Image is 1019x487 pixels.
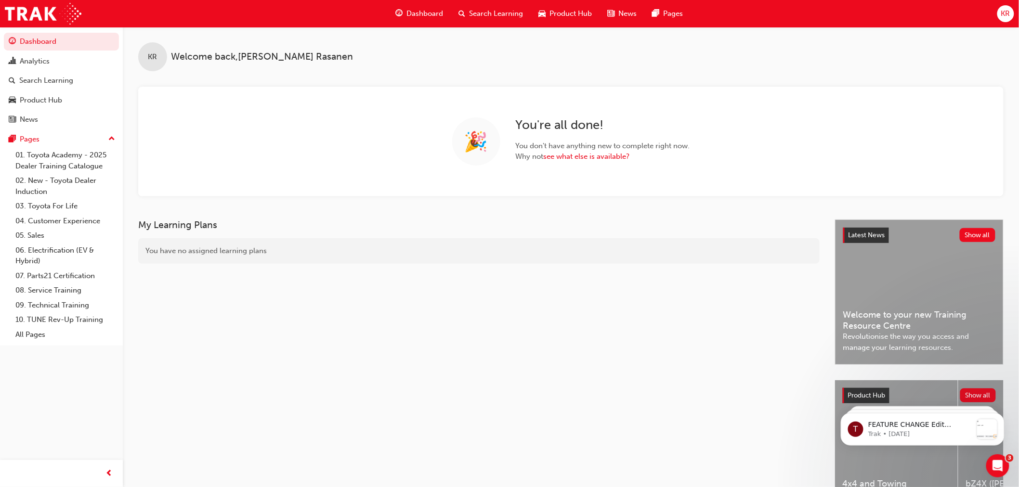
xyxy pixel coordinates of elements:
[986,454,1009,477] iframe: Intercom live chat
[516,141,690,152] span: You don ' t have anything new to complete right now.
[396,8,403,20] span: guage-icon
[664,8,683,19] span: Pages
[835,219,1004,365] a: Latest NewsShow allWelcome to your new Training Resource CentreRevolutionise the way you access a...
[12,228,119,243] a: 05. Sales
[4,111,119,128] a: News
[20,134,39,145] div: Pages
[9,57,16,66] span: chart-icon
[19,75,73,86] div: Search Learning
[849,231,885,239] span: Latest News
[843,228,995,243] a: Latest NewsShow all
[4,72,119,90] a: Search Learning
[12,312,119,327] a: 10. TUNE Rev-Up Training
[843,331,995,353] span: Revolutionise the way you access and manage your learning resources.
[12,199,119,214] a: 03. Toyota For Life
[516,151,690,162] span: Why not
[9,38,16,46] span: guage-icon
[12,269,119,283] a: 07. Parts21 Certification
[4,130,119,148] button: Pages
[4,91,119,109] a: Product Hub
[1001,8,1010,19] span: KR
[20,95,62,106] div: Product Hub
[20,56,50,67] div: Analytics
[12,298,119,313] a: 09. Technical Training
[171,51,353,63] span: Welcome back , [PERSON_NAME] Rasanen
[108,133,115,145] span: up-icon
[12,214,119,229] a: 04. Customer Experience
[848,391,886,399] span: Product Hub
[539,8,546,20] span: car-icon
[653,8,660,20] span: pages-icon
[531,4,600,24] a: car-iconProduct Hub
[12,283,119,298] a: 08. Service Training
[960,228,996,242] button: Show all
[407,8,444,19] span: Dashboard
[9,96,16,105] span: car-icon
[843,309,995,331] span: Welcome to your new Training Resource Centre
[997,5,1014,22] button: KR
[12,243,119,269] a: 06. Electrification (EV & Hybrid)
[9,77,15,85] span: search-icon
[619,8,637,19] span: News
[12,327,119,342] a: All Pages
[138,219,820,231] h3: My Learning Plans
[645,4,691,24] a: pages-iconPages
[1006,454,1014,462] span: 3
[843,388,996,403] a: Product HubShow all
[9,135,16,144] span: pages-icon
[826,394,1019,461] iframe: Intercom notifications message
[550,8,592,19] span: Product Hub
[544,152,630,161] a: see what else is available?
[516,117,690,133] h2: You ' re all done!
[388,4,451,24] a: guage-iconDashboard
[106,468,113,480] span: prev-icon
[5,3,81,25] img: Trak
[9,115,16,124] span: news-icon
[451,4,531,24] a: search-iconSearch Learning
[960,388,996,402] button: Show all
[12,173,119,199] a: 02. New - Toyota Dealer Induction
[608,8,615,20] span: news-icon
[464,136,488,147] span: 🎉
[12,148,119,173] a: 01. Toyota Academy - 2025 Dealer Training Catalogue
[470,8,523,19] span: Search Learning
[4,33,119,51] a: Dashboard
[600,4,645,24] a: news-iconNews
[4,52,119,70] a: Analytics
[148,51,157,63] span: KR
[459,8,466,20] span: search-icon
[138,238,820,264] div: You have no assigned learning plans
[20,114,38,125] div: News
[4,31,119,130] button: DashboardAnalyticsSearch LearningProduct HubNews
